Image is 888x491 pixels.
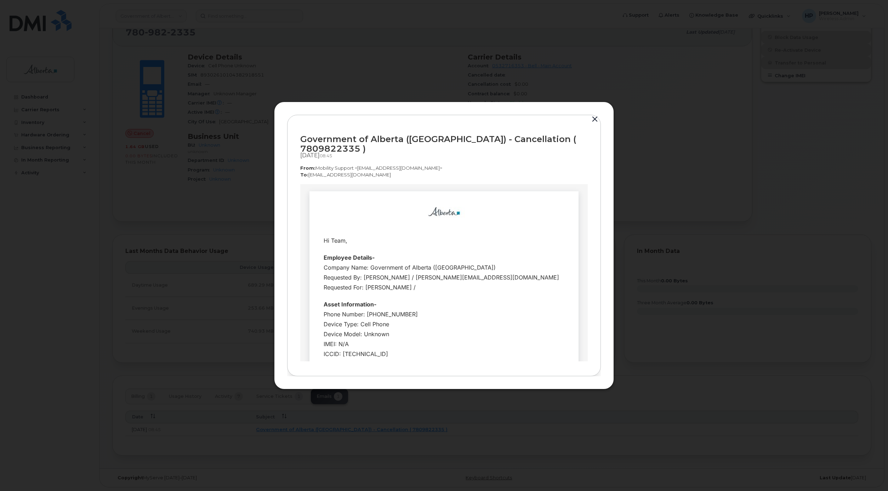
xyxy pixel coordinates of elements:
div: Asset Information- [23,115,264,125]
div: [DATE] [300,152,588,159]
div: Phone Number: [PHONE_NUMBER] Device Type: Cell Phone Device Model: Unknown IMEI: N/A ICCID: [TECH... [23,125,264,185]
strong: To: [300,172,308,177]
span: 08:45 [320,153,332,158]
div: Employee Details- [23,68,264,78]
strong: From: [300,165,315,171]
div: Government of Alberta ([GEOGRAPHIC_DATA]) - Cancellation ( 7809822335 ) [300,134,588,153]
img: email_cpe-alberta-logo-new.jpg [123,18,165,37]
div: Hi Team, [23,51,264,61]
p: Mobility Support <[EMAIL_ADDRESS][DOMAIN_NAME]> [300,165,588,171]
div: Company Name: Government of Alberta ([GEOGRAPHIC_DATA]) Requested By: [PERSON_NAME] / [PERSON_NAM... [23,78,264,108]
p: [EMAIL_ADDRESS][DOMAIN_NAME] [300,171,588,178]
